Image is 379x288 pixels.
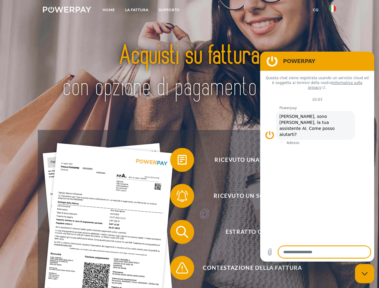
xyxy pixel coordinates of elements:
[175,152,190,167] img: qb_bill.svg
[329,5,336,12] img: it
[260,52,374,262] iframe: Finestra di messaggistica
[308,4,324,15] a: CG
[170,148,326,172] button: Ricevuto una fattura?
[154,4,185,15] a: Supporto
[355,264,374,283] iframe: Pulsante per aprire la finestra di messaggistica, conversazione in corso
[179,148,326,172] span: Ricevuto una fattura?
[179,184,326,208] span: Ricevuto un sollecito?
[170,256,326,280] button: Contestazione della fattura
[120,4,154,15] a: LA FATTURA
[175,224,190,239] img: qb_search.svg
[57,29,322,115] img: title-powerpay_it.svg
[175,188,190,203] img: qb_bell.svg
[170,184,326,208] button: Ricevuto un sollecito?
[170,220,326,244] button: Estratto conto
[179,256,326,280] span: Contestazione della fattura
[43,7,91,13] img: logo-powerpay-white.svg
[175,260,190,275] img: qb_warning.svg
[179,220,326,244] span: Estratto conto
[98,4,120,15] a: Home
